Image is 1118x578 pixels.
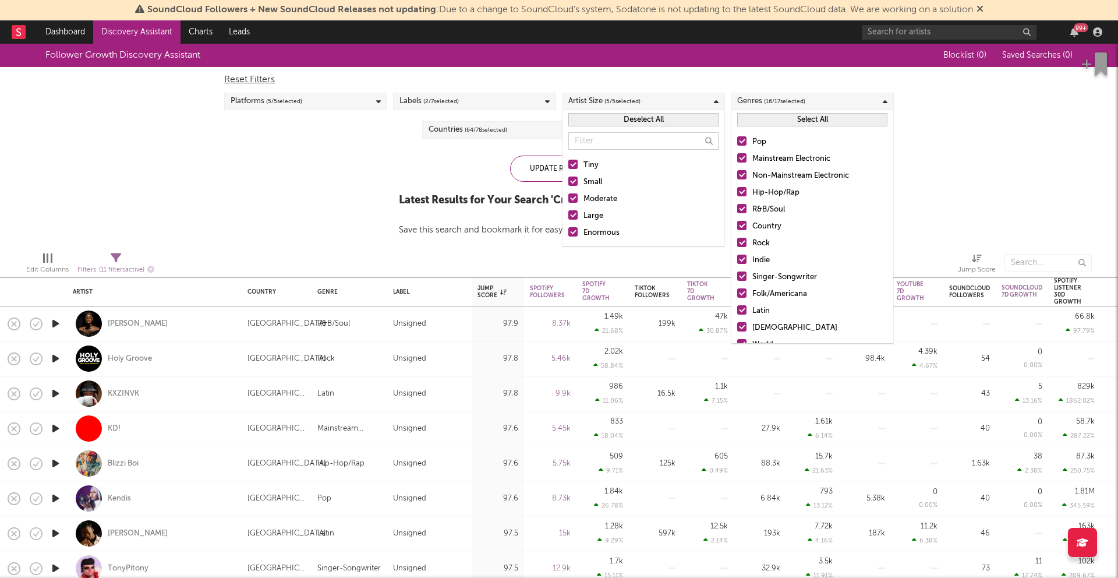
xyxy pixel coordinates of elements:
[933,488,937,496] div: 0
[530,562,571,576] div: 12.9k
[477,352,518,366] div: 97.8
[912,537,937,544] div: 6.38 %
[568,113,719,126] button: Deselect All
[317,527,334,541] div: Latin
[1063,467,1095,474] div: 250.75 %
[752,237,887,251] div: Rock
[912,362,937,369] div: 4.67 %
[477,422,518,436] div: 97.6
[477,317,518,331] div: 97.9
[806,502,833,509] div: 13.12 %
[702,467,728,474] div: 0.49 %
[530,387,571,401] div: 9.9k
[108,494,131,504] a: Kendis
[752,135,887,149] div: Pop
[317,317,350,331] div: R&B/Soul
[704,397,728,404] div: 7.15 %
[958,248,996,282] div: Jump Score
[73,288,230,295] div: Artist
[710,523,728,530] div: 12.5k
[181,20,221,44] a: Charts
[1024,362,1042,369] div: 0.00 %
[740,562,780,576] div: 32.9k
[77,248,154,282] div: Filters(11 filters active)
[752,169,887,183] div: Non-Mainstream Electronic
[635,285,670,299] div: Tiktok Followers
[604,488,623,495] div: 1.84k
[597,537,623,544] div: 9.29 %
[26,263,69,277] div: Edit Columns
[943,51,986,59] span: Blocklist
[317,562,381,576] div: Singer-Songwriter
[844,527,885,541] div: 187k
[604,348,623,355] div: 2.02k
[949,352,990,366] div: 54
[1062,502,1095,509] div: 345.59 %
[610,418,623,425] div: 833
[715,383,728,390] div: 1.1k
[317,457,365,471] div: Hip-Hop/Rap
[423,94,459,108] span: ( 2 / 7 selected)
[599,467,623,474] div: 9.71 %
[1038,348,1042,356] div: 0
[949,562,990,576] div: 73
[740,527,780,541] div: 193k
[317,422,381,436] div: Mainstream Electronic
[820,488,833,495] div: 793
[108,319,168,329] div: [PERSON_NAME]
[583,209,719,223] div: Large
[247,457,326,471] div: [GEOGRAPHIC_DATA]
[393,492,426,506] div: Unsigned
[108,563,148,574] a: TonyPitony
[949,422,990,436] div: 40
[247,527,326,541] div: [GEOGRAPHIC_DATA]
[530,492,571,506] div: 8.73k
[37,20,93,44] a: Dashboard
[594,502,623,509] div: 26.78 %
[1076,453,1095,460] div: 87.3k
[808,432,833,439] div: 6.14 %
[815,418,833,425] div: 1.61k
[1063,51,1073,59] span: ( 0 )
[568,94,641,108] div: Artist Size
[752,270,887,284] div: Singer-Songwriter
[583,192,719,206] div: Moderate
[737,94,805,108] div: Genres
[108,354,152,364] div: Holy Groove
[609,383,623,390] div: 986
[221,20,258,44] a: Leads
[1024,432,1042,439] div: 0.00 %
[635,527,675,541] div: 597k
[510,156,608,182] div: Update Results
[99,267,144,273] span: ( 11 filters active)
[247,317,326,331] div: [GEOGRAPHIC_DATA]
[77,263,154,277] div: Filters
[819,558,833,565] div: 3.5k
[568,132,719,150] input: Filter...
[530,317,571,331] div: 8.37k
[752,203,887,217] div: R&B/Soul
[740,492,780,506] div: 6.84k
[247,387,306,401] div: [GEOGRAPHIC_DATA]
[635,317,675,331] div: 199k
[610,453,623,460] div: 509
[45,48,200,62] div: Follower Growth Discovery Assistant
[740,422,780,436] div: 27.9k
[393,422,426,436] div: Unsigned
[477,527,518,541] div: 97.5
[844,492,885,506] div: 5.38k
[108,389,139,399] a: KXZINVK
[393,317,426,331] div: Unsigned
[1059,397,1095,404] div: 1862.02 %
[399,193,719,207] div: Latest Results for Your Search ' Cross-platform growth (Overall) '
[1035,558,1042,565] div: 11
[752,220,887,234] div: Country
[604,94,641,108] span: ( 5 / 5 selected)
[737,113,887,126] button: Select All
[752,186,887,200] div: Hip-Hop/Rap
[1002,51,1073,59] span: Saved Searches
[740,457,780,471] div: 88.3k
[247,492,306,506] div: [GEOGRAPHIC_DATA]
[108,459,139,469] a: Blizzi Boi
